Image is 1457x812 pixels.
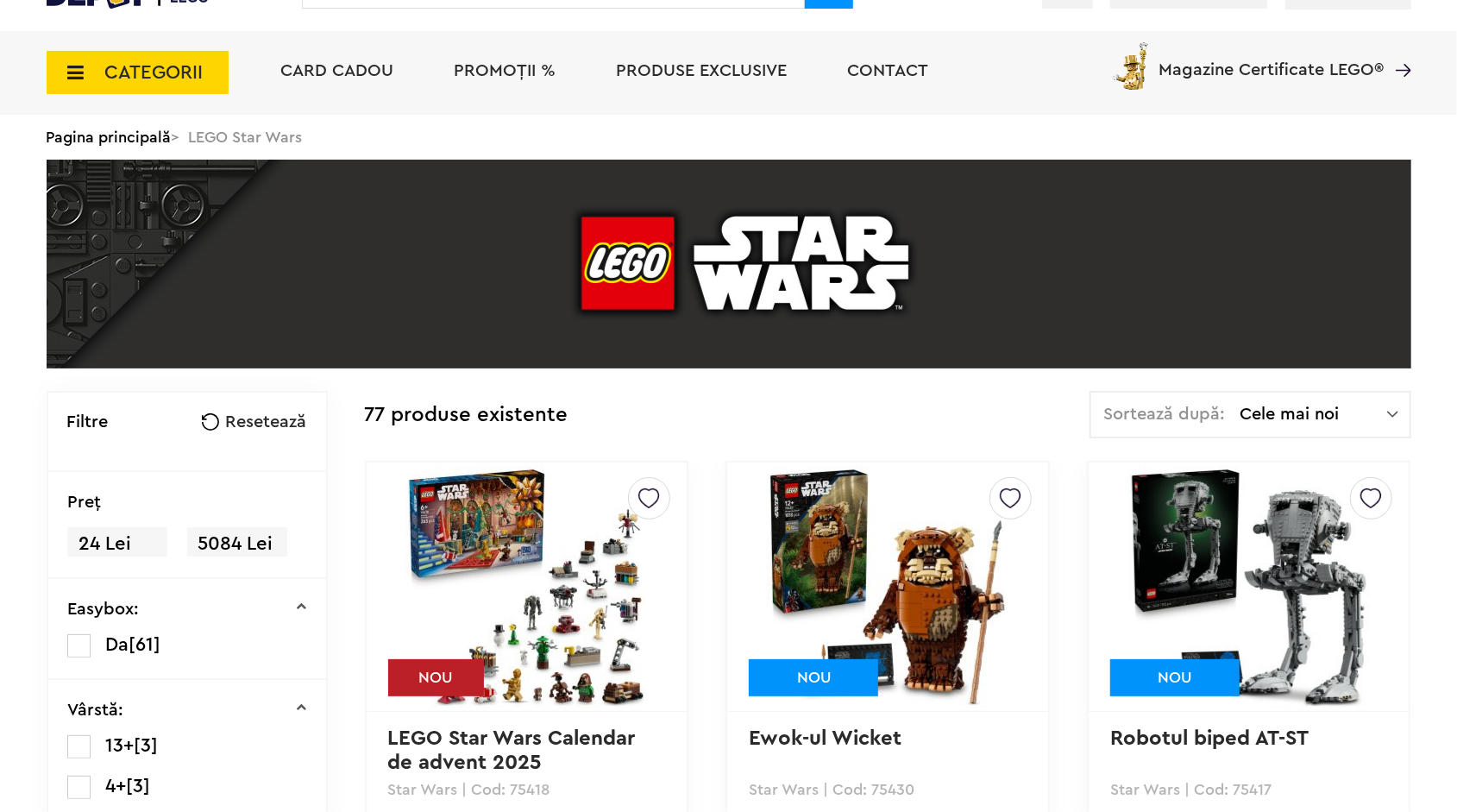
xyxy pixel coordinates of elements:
a: Produse exclusive [617,62,788,79]
p: Easybox: [67,601,139,618]
p: Vârstă: [67,702,123,719]
span: [61] [129,635,160,654]
span: Resetează [226,413,307,431]
div: > LEGO Star Wars [47,115,1411,160]
div: NOU [749,659,878,696]
p: Preţ [67,494,101,511]
span: Cele mai noi [1240,406,1387,423]
img: LEGO Star Wars Calendar de advent 2025 [405,466,647,708]
span: 13+ [105,736,134,755]
a: Card Cadou [281,62,394,79]
p: Star Wars | Cod: 75418 [388,782,665,797]
span: CATEGORII [105,63,204,82]
span: Sortează după: [1104,406,1226,423]
p: Filtre [67,413,109,431]
span: [3] [134,736,158,755]
span: Magazine Certificate LEGO® [1159,39,1385,79]
img: Robotul biped AT-ST [1128,466,1370,708]
a: PROMOȚII % [455,62,556,79]
span: 4+ [105,777,126,796]
p: Star Wars | Cod: 75430 [749,782,1026,797]
span: 5084 Lei [187,527,287,561]
a: LEGO Star Wars Calendar de advent 2025 [388,728,642,773]
div: NOU [388,659,484,696]
img: LEGO Star Wars [47,160,1411,368]
span: 24 Lei [67,527,167,561]
img: Ewok-ul Wicket [767,466,1008,708]
div: NOU [1110,659,1240,696]
span: [3] [126,777,150,796]
a: Ewok-ul Wicket [749,728,901,749]
span: Da [105,635,129,654]
a: Pagina principală [47,129,172,145]
div: 77 produse existente [365,391,568,440]
p: Star Wars | Cod: 75417 [1110,782,1387,797]
a: Contact [848,62,929,79]
a: Robotul biped AT-ST [1110,728,1309,749]
a: Magazine Certificate LEGO® [1385,39,1411,56]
